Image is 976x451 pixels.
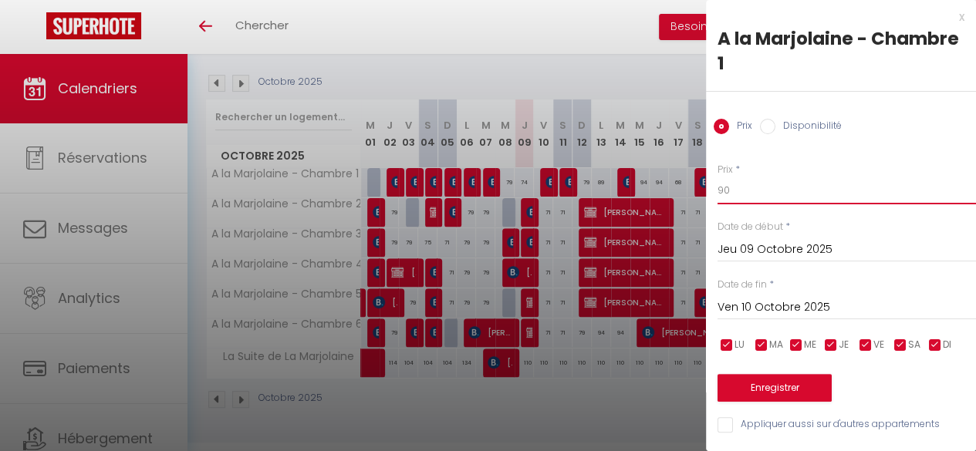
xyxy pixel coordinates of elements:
div: green [52,5,70,24]
div: Share on X [145,2,170,27]
span: MA [769,338,783,352]
span: SA [908,338,920,352]
div: Add a Note [96,2,120,27]
label: Disponibilité [775,119,842,136]
span: LU [735,338,745,352]
div: pink [5,5,24,24]
div: yellow [29,5,47,24]
span: DI [943,338,951,352]
span: ME [804,338,816,352]
div: Create a Quoteshot [120,2,145,27]
label: Date de début [718,220,783,234]
div: x [706,8,964,26]
span: VE [873,338,884,352]
label: Prix [718,163,733,177]
button: Enregistrer [718,374,832,402]
div: blue [75,5,93,24]
span: JE [839,338,849,352]
label: Date de fin [718,278,767,292]
label: Prix [729,119,752,136]
div: A la Marjolaine - Chambre 1 [718,26,964,76]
